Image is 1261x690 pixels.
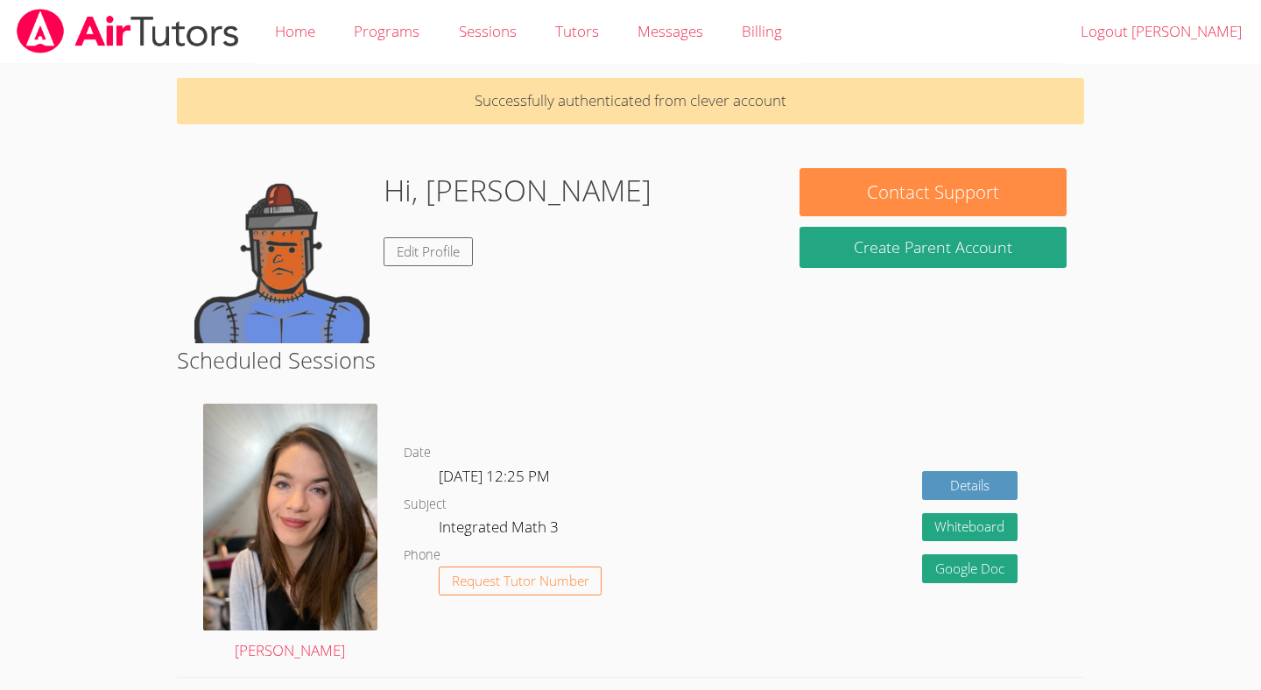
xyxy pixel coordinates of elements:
[439,515,562,545] dd: Integrated Math 3
[177,343,1085,377] h2: Scheduled Sessions
[384,237,473,266] a: Edit Profile
[922,513,1018,542] button: Whiteboard
[15,9,241,53] img: airtutors_banner-c4298cdbf04f3fff15de1276eac7730deb9818008684d7c2e4769d2f7ddbe033.png
[194,168,370,343] img: default.png
[404,494,447,516] dt: Subject
[384,168,652,213] h1: Hi, [PERSON_NAME]
[177,78,1085,124] p: Successfully authenticated from clever account
[203,404,377,630] img: avatar.png
[439,466,550,486] span: [DATE] 12:25 PM
[638,21,703,41] span: Messages
[439,567,602,595] button: Request Tutor Number
[922,471,1018,500] a: Details
[404,442,431,464] dt: Date
[800,227,1066,268] button: Create Parent Account
[452,574,589,588] span: Request Tutor Number
[922,554,1018,583] a: Google Doc
[800,168,1066,216] button: Contact Support
[404,545,440,567] dt: Phone
[203,404,377,663] a: [PERSON_NAME]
